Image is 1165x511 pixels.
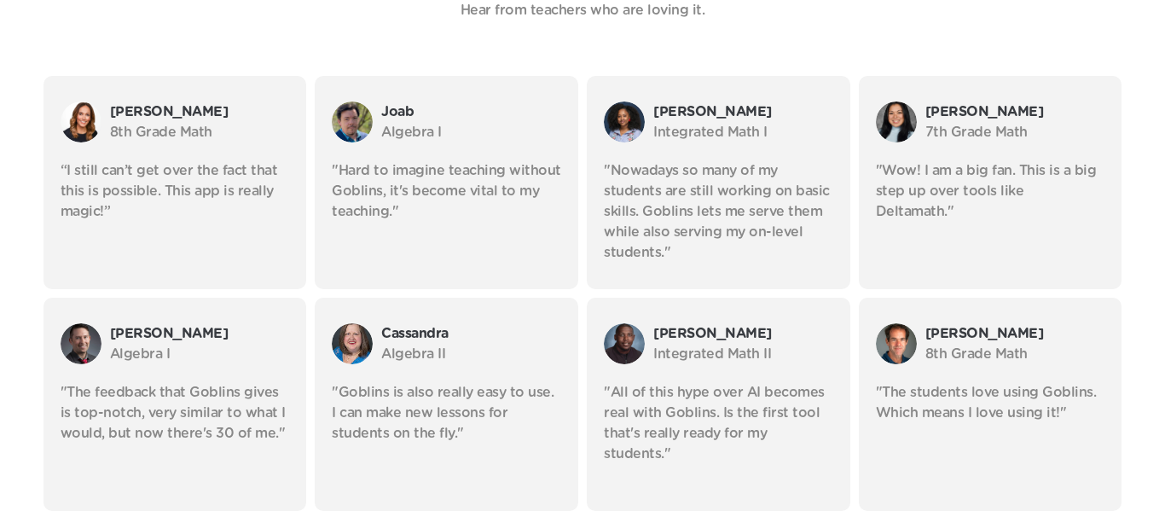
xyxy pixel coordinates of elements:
[653,344,833,364] p: Integrated Math II
[110,344,290,364] p: Algebra I
[332,382,561,444] p: "Goblins is also really easy to use. I can make new lessons for students on the fly."
[381,344,561,364] p: Algebra II
[925,102,1105,122] p: [PERSON_NAME]
[604,160,833,263] p: "Nowadays so many of my students are still working on basic skills. Goblins lets me serve them wh...
[381,122,561,142] p: Algebra I
[876,382,1105,423] p: "The students love using Goblins. Which means I love using it!"
[604,382,833,464] p: "All of this hype over AI becomes real with Goblins. Is the first tool that's really ready for my...
[925,122,1105,142] p: 7th Grade Math
[381,102,561,122] p: Joab
[110,102,290,122] p: [PERSON_NAME]
[381,323,561,344] p: Cassandra
[110,323,290,344] p: [PERSON_NAME]
[653,323,833,344] p: [PERSON_NAME]
[332,160,561,222] p: "Hard to imagine teaching without Goblins, it's become vital to my teaching."
[925,344,1105,364] p: 8th Grade Math
[876,160,1105,222] p: "Wow! I am a big fan. This is a big step up over tools like Deltamath."
[61,382,290,444] p: "The feedback that Goblins gives is top-notch, very similar to what I would, but now there's 30 o...
[925,323,1105,344] p: [PERSON_NAME]
[61,160,290,222] p: “I still can’t get over the fact that this is possible. This app is really magic!”
[110,122,290,142] p: 8th Grade Math
[653,122,833,142] p: Integrated Math I
[653,102,833,122] p: [PERSON_NAME]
